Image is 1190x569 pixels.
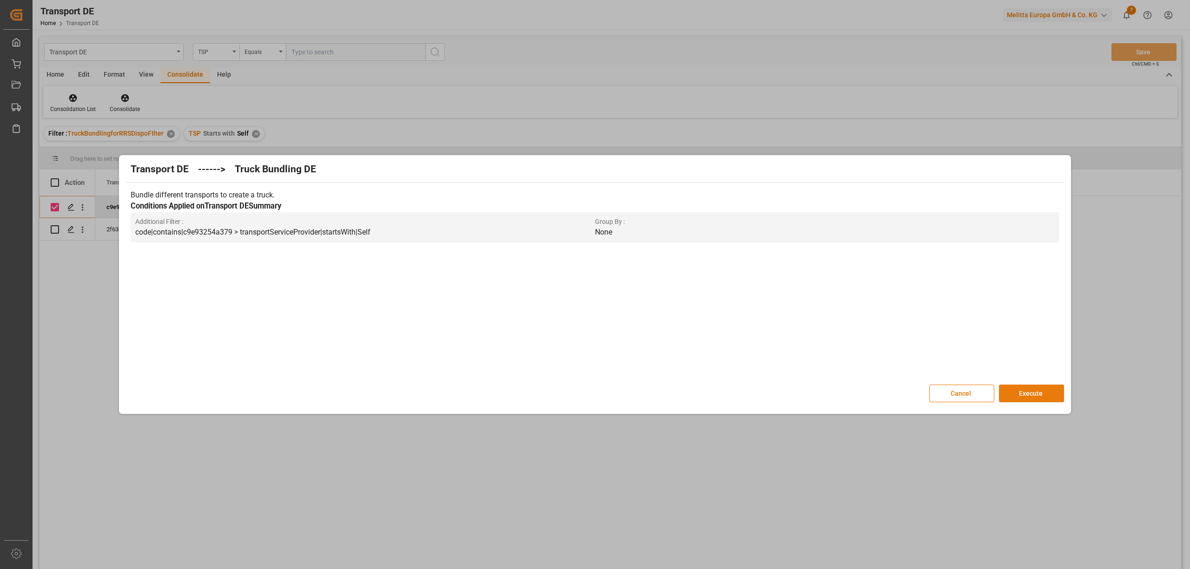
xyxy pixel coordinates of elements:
[131,162,189,177] h2: Transport DE
[135,227,595,238] p: code|contains|c9e93254a379 > transportServiceProvider|startsWith|Self
[929,385,994,402] button: Cancel
[131,201,1059,212] h3: Conditions Applied on Transport DE Summary
[131,190,1059,201] p: Bundle different transports to create a truck.
[999,385,1064,402] button: Execute
[135,217,595,227] span: Additional Filter :
[198,162,225,177] h2: ------>
[595,217,1055,227] span: Group By :
[595,227,1055,238] p: None
[235,162,316,177] h2: Truck Bundling DE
